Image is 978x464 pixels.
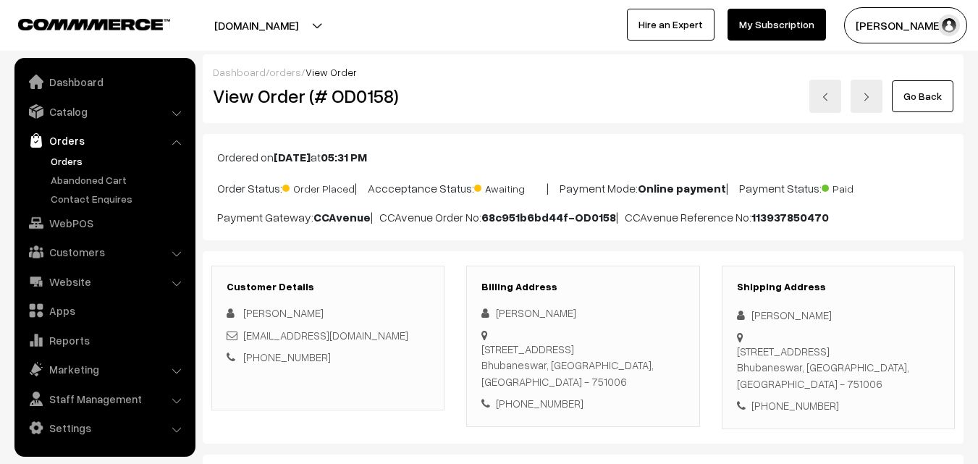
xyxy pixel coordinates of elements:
a: WebPOS [18,210,190,236]
h2: View Order (# OD0158) [213,85,445,107]
a: Contact Enquires [47,191,190,206]
div: [PERSON_NAME] [737,307,940,324]
a: Orders [47,153,190,169]
a: Abandoned Cart [47,172,190,187]
a: [PHONE_NUMBER] [243,350,331,363]
a: COMMMERCE [18,14,145,32]
span: View Order [305,66,357,78]
span: Awaiting [474,177,547,196]
div: / / [213,64,953,80]
a: Settings [18,415,190,441]
div: [STREET_ADDRESS] Bhubaneswar, [GEOGRAPHIC_DATA], [GEOGRAPHIC_DATA] - 751006 [481,341,684,390]
img: user [938,14,960,36]
a: Orders [18,127,190,153]
div: [PHONE_NUMBER] [481,395,684,412]
b: [DATE] [274,150,311,164]
a: Reports [18,327,190,353]
p: Payment Gateway: | CCAvenue Order No: | CCAvenue Reference No: [217,208,949,226]
b: 113937850470 [751,210,829,224]
span: Paid [822,177,894,196]
span: Order Placed [282,177,355,196]
div: [PHONE_NUMBER] [737,397,940,414]
a: My Subscription [728,9,826,41]
h3: Billing Address [481,281,684,293]
img: COMMMERCE [18,19,170,30]
a: Dashboard [18,69,190,95]
div: [PERSON_NAME] [481,305,684,321]
h3: Shipping Address [737,281,940,293]
p: Order Status: | Accceptance Status: | Payment Mode: | Payment Status: [217,177,949,197]
button: [DOMAIN_NAME] [164,7,349,43]
a: Apps [18,298,190,324]
a: orders [269,66,301,78]
a: [EMAIL_ADDRESS][DOMAIN_NAME] [243,329,408,342]
a: Marketing [18,356,190,382]
p: Ordered on at [217,148,949,166]
a: Staff Management [18,386,190,412]
b: CCAvenue [313,210,371,224]
a: Hire an Expert [627,9,714,41]
a: Dashboard [213,66,266,78]
button: [PERSON_NAME] [844,7,967,43]
a: Catalog [18,98,190,125]
b: 05:31 PM [321,150,367,164]
a: Customers [18,239,190,265]
b: 68c951b6bd44f-OD0158 [481,210,616,224]
a: Go Back [892,80,953,112]
img: left-arrow.png [821,93,830,101]
a: Website [18,269,190,295]
b: Online payment [638,181,726,195]
h3: Customer Details [227,281,429,293]
div: [STREET_ADDRESS] Bhubaneswar, [GEOGRAPHIC_DATA], [GEOGRAPHIC_DATA] - 751006 [737,343,940,392]
img: right-arrow.png [862,93,871,101]
span: [PERSON_NAME] [243,306,324,319]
